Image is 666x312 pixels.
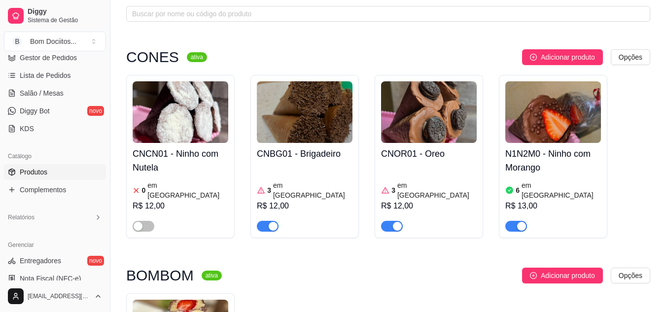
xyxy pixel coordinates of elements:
[530,54,537,61] span: plus-circle
[4,271,106,286] a: Nota Fiscal (NFC-e)
[20,124,34,134] span: KDS
[132,8,636,19] input: Buscar por nome ou código do produto
[20,53,77,63] span: Gestor de Pedidos
[505,147,601,174] h4: N1N2M0 - Ninho com Morango
[4,237,106,253] div: Gerenciar
[8,213,35,221] span: Relatórios
[4,121,106,137] a: KDS
[4,253,106,269] a: Entregadoresnovo
[522,268,603,283] button: Adicionar produto
[522,180,601,200] article: em [GEOGRAPHIC_DATA]
[522,49,603,65] button: Adicionar produto
[126,270,194,281] h3: BOMBOM
[391,185,395,195] article: 3
[4,85,106,101] a: Salão / Mesas
[4,4,106,28] a: DiggySistema de Gestão
[133,200,228,212] div: R$ 12,00
[257,147,352,161] h4: CNBG01 - Brigadeiro
[28,16,102,24] span: Sistema de Gestão
[4,32,106,51] button: Select a team
[4,68,106,83] a: Lista de Pedidos
[147,180,228,200] article: em [GEOGRAPHIC_DATA]
[4,103,106,119] a: Diggy Botnovo
[257,200,352,212] div: R$ 12,00
[4,164,106,180] a: Produtos
[619,52,642,63] span: Opções
[20,88,64,98] span: Salão / Mesas
[273,180,352,200] article: em [GEOGRAPHIC_DATA]
[28,292,90,300] span: [EMAIL_ADDRESS][DOMAIN_NAME]
[20,106,50,116] span: Diggy Bot
[267,185,271,195] article: 3
[20,185,66,195] span: Complementos
[4,148,106,164] div: Catálogo
[381,200,477,212] div: R$ 12,00
[397,180,477,200] article: em [GEOGRAPHIC_DATA]
[133,81,228,143] img: product-image
[505,200,601,212] div: R$ 13,00
[20,70,71,80] span: Lista de Pedidos
[381,81,477,143] img: product-image
[20,274,81,283] span: Nota Fiscal (NFC-e)
[30,36,76,46] div: Bom Dociitos ...
[530,272,537,279] span: plus-circle
[126,51,179,63] h3: CONES
[611,268,650,283] button: Opções
[202,271,222,280] sup: ativa
[541,270,595,281] span: Adicionar produto
[257,81,352,143] img: product-image
[142,185,146,195] article: 0
[20,256,61,266] span: Entregadores
[4,182,106,198] a: Complementos
[12,36,22,46] span: B
[4,284,106,308] button: [EMAIL_ADDRESS][DOMAIN_NAME]
[505,81,601,143] img: product-image
[133,147,228,174] h4: CNCN01 - Ninho com Nutela
[619,270,642,281] span: Opções
[541,52,595,63] span: Adicionar produto
[28,7,102,16] span: Diggy
[4,50,106,66] a: Gestor de Pedidos
[381,147,477,161] h4: CNOR01 - Oreo
[187,52,207,62] sup: ativa
[20,167,47,177] span: Produtos
[516,185,520,195] article: 6
[611,49,650,65] button: Opções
